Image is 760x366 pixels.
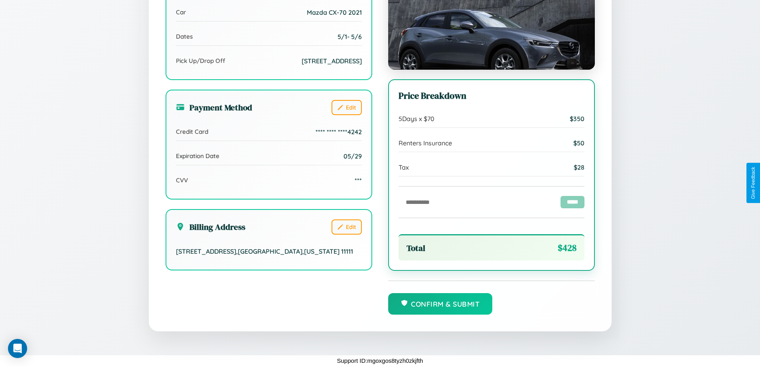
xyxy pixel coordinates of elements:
span: $ 50 [573,139,584,147]
span: Expiration Date [176,152,219,160]
div: Open Intercom Messenger [8,339,27,358]
span: Tax [399,163,409,171]
span: $ 28 [574,163,584,171]
span: [STREET_ADDRESS] , [GEOGRAPHIC_DATA] , [US_STATE] 11111 [176,247,353,255]
span: Dates [176,33,193,40]
button: Edit [332,100,362,115]
button: Edit [332,219,362,235]
span: $ 350 [570,115,584,123]
h3: Price Breakdown [399,90,584,102]
p: Support ID: mgoxgos8tyzh0zkjfth [337,355,423,366]
span: Credit Card [176,128,208,135]
h3: Payment Method [176,102,252,113]
span: Total [407,242,425,254]
span: 5 / 1 - 5 / 6 [338,33,362,41]
span: Car [176,8,186,16]
span: Pick Up/Drop Off [176,57,225,65]
button: Confirm & Submit [388,293,493,315]
span: 5 Days x $ 70 [399,115,434,123]
span: 05/29 [343,152,362,160]
span: Renters Insurance [399,139,452,147]
h3: Billing Address [176,221,245,233]
span: Mazda CX-70 2021 [307,8,362,16]
div: Give Feedback [750,167,756,199]
span: [STREET_ADDRESS] [302,57,362,65]
span: CVV [176,176,188,184]
span: $ 428 [558,242,576,254]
